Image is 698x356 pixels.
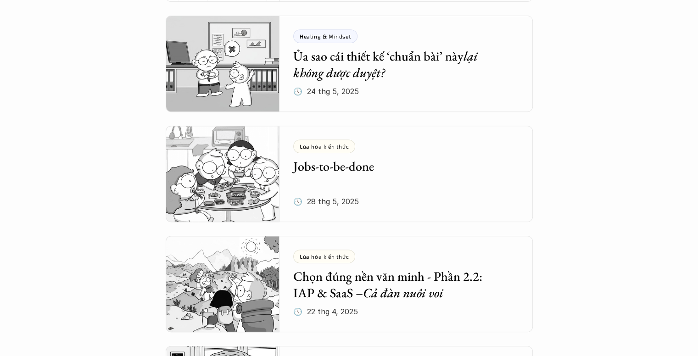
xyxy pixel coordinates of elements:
[363,284,443,301] em: Cả đàn nuôi voi
[293,84,359,98] p: 🕔 24 thg 5, 2025
[293,48,505,81] h5: Ủa sao cái thiết kế ‘chuẩn bài’ này
[293,158,505,174] h5: Jobs-to-be-done
[293,268,505,301] h5: Chọn đúng nền văn minh - Phần 2.2: IAP & SaaS –
[166,236,533,332] a: Lúa hóa kiến thứcChọn đúng nền văn minh - Phần 2.2: IAP & SaaS –Cả đàn nuôi voi🕔 22 thg 4, 2025
[293,305,358,318] p: 🕔 22 thg 4, 2025
[300,253,349,260] p: Lúa hóa kiến thức
[166,16,533,112] a: Healing & MindsetỦa sao cái thiết kế ‘chuẩn bài’ nàylại không được duyệt?🕔 24 thg 5, 2025
[293,195,359,208] p: 🕔 28 thg 5, 2025
[293,48,480,81] em: lại không được duyệt?
[300,33,351,39] p: Healing & Mindset
[166,126,533,222] a: Lúa hóa kiến thứcJobs-to-be-done🕔 28 thg 5, 2025
[300,143,349,150] p: Lúa hóa kiến thức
